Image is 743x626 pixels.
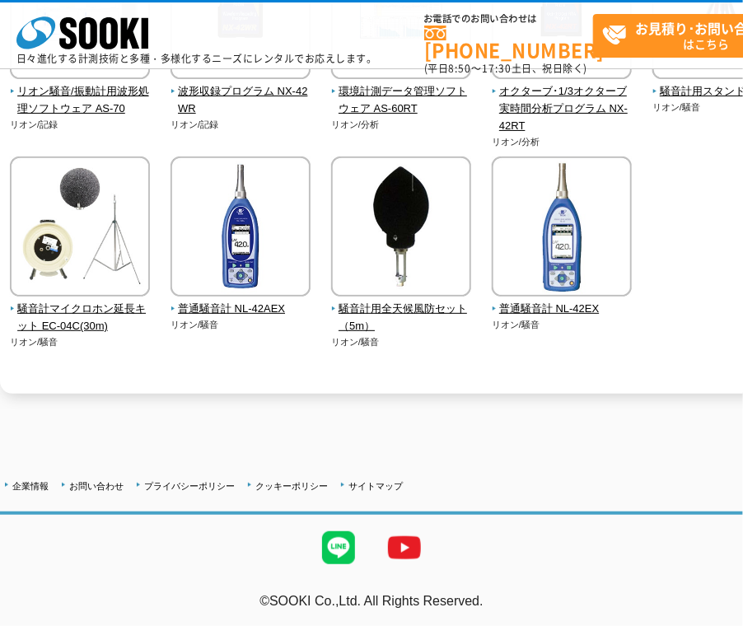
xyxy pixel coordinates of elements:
[10,156,150,301] img: 騒音計マイクロホン延長キット EC-04C(30m)
[492,83,633,134] span: オクターブ･1/3オクターブ実時間分析プログラム NX-42RT
[492,318,633,332] p: リオン/騒音
[331,118,472,132] p: リオン/分析
[10,68,151,117] a: リオン騒音/振動計用波形処理ソフトウェア AS-70
[348,481,403,491] a: サイトマップ
[144,481,235,491] a: プライバシーポリシー
[331,301,472,335] span: 騒音計用全天候風防セット （5m）
[331,156,471,301] img: 騒音計用全天候風防セット （5m）
[171,318,311,332] p: リオン/騒音
[331,68,472,117] a: 環境計測データ管理ソフトウェア AS-60RT
[10,118,151,132] p: リオン/記録
[331,285,472,334] a: 騒音計用全天候風防セット （5m）
[680,611,743,625] a: テストMail
[492,68,633,134] a: オクターブ･1/3オクターブ実時間分析プログラム NX-42RT
[171,68,311,117] a: 波形収録プログラム NX-42WR
[171,156,311,301] img: 普通騒音計 NL-42AEX
[255,481,328,491] a: クッキーポリシー
[171,285,311,318] a: 普通騒音計 NL-42AEX
[10,335,151,349] p: リオン/騒音
[12,481,49,491] a: 企業情報
[10,83,151,118] span: リオン騒音/振動計用波形処理ソフトウェア AS-70
[424,26,593,59] a: [PHONE_NUMBER]
[492,285,633,318] a: 普通騒音計 NL-42EX
[10,301,151,335] span: 騒音計マイクロホン延長キット EC-04C(30m)
[171,301,311,318] span: 普通騒音計 NL-42AEX
[371,515,437,581] img: YouTube
[171,83,311,118] span: 波形収録プログラム NX-42WR
[16,54,377,63] p: 日々進化する計測技術と多種・多様化するニーズにレンタルでお応えします。
[171,118,311,132] p: リオン/記録
[492,301,633,318] span: 普通騒音計 NL-42EX
[492,156,632,301] img: 普通騒音計 NL-42EX
[449,61,472,76] span: 8:50
[424,14,593,24] span: お電話でのお問い合わせは
[482,61,512,76] span: 17:30
[69,481,124,491] a: お問い合わせ
[492,135,633,149] p: リオン/分析
[331,335,472,349] p: リオン/騒音
[306,515,371,581] img: LINE
[331,83,472,118] span: 環境計測データ管理ソフトウェア AS-60RT
[424,61,587,76] span: (平日 ～ 土日、祝日除く)
[10,285,151,334] a: 騒音計マイクロホン延長キット EC-04C(30m)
